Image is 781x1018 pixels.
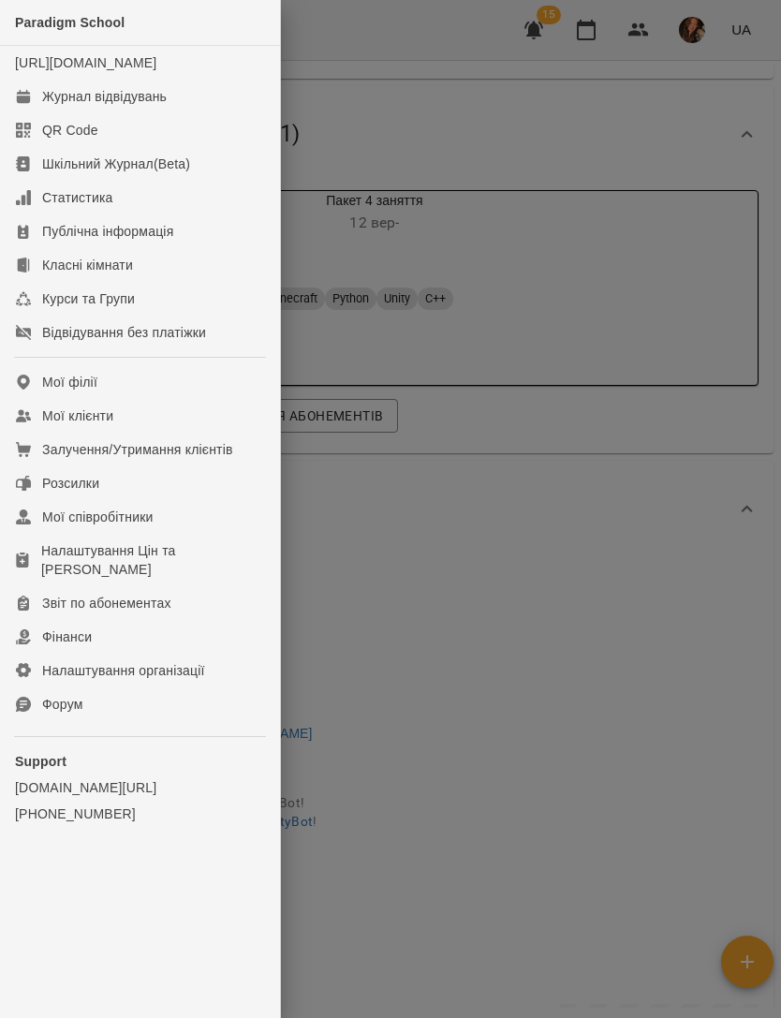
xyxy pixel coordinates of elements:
div: Курси та Групи [42,289,135,308]
div: Розсилки [42,474,99,493]
a: [DOMAIN_NAME][URL] [15,778,265,797]
div: Налаштування організації [42,661,205,680]
a: [URL][DOMAIN_NAME] [15,55,156,70]
div: Мої співробітники [42,508,154,526]
div: Шкільний Журнал(Beta) [42,155,190,173]
div: Форум [42,695,83,714]
p: Support [15,752,265,771]
span: Paradigm School [15,15,125,30]
div: Публічна інформація [42,222,173,241]
div: Мої філії [42,373,97,391]
div: Налаштування Цін та [PERSON_NAME] [41,541,265,579]
div: Статистика [42,188,113,207]
div: Залучення/Утримання клієнтів [42,440,233,459]
a: [PHONE_NUMBER] [15,804,265,823]
div: Звіт по абонементах [42,594,171,612]
div: Класні кімнати [42,256,133,274]
div: Відвідування без платіжки [42,323,206,342]
div: Мої клієнти [42,406,113,425]
div: Журнал відвідувань [42,87,167,106]
div: QR Code [42,121,98,140]
div: Фінанси [42,627,92,646]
